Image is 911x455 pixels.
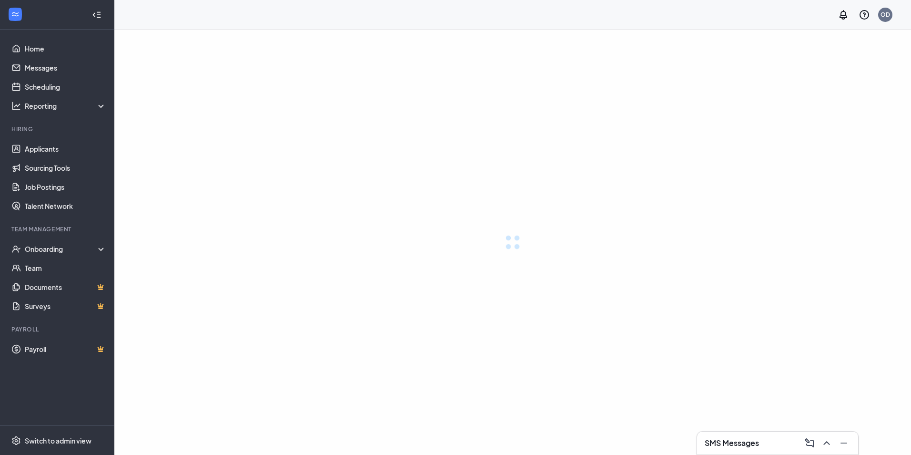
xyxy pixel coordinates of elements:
svg: WorkstreamLogo [10,10,20,19]
a: Scheduling [25,77,106,96]
svg: ChevronUp [821,437,832,449]
a: Home [25,39,106,58]
div: Onboarding [25,244,107,254]
div: Reporting [25,101,107,111]
h3: SMS Messages [705,438,759,448]
button: Minimize [835,435,850,451]
svg: ComposeMessage [804,437,815,449]
a: Team [25,259,106,278]
svg: Settings [11,436,21,445]
svg: Collapse [92,10,101,20]
div: Team Management [11,225,104,233]
a: Applicants [25,139,106,158]
a: Talent Network [25,196,106,216]
div: Payroll [11,325,104,333]
a: Messages [25,58,106,77]
button: ComposeMessage [801,435,816,451]
a: PayrollCrown [25,340,106,359]
a: Sourcing Tools [25,158,106,177]
div: OD [881,10,890,19]
a: DocumentsCrown [25,278,106,297]
button: ChevronUp [818,435,833,451]
svg: QuestionInfo [859,9,870,21]
svg: Analysis [11,101,21,111]
div: Switch to admin view [25,436,91,445]
a: Job Postings [25,177,106,196]
svg: Minimize [838,437,850,449]
svg: UserCheck [11,244,21,254]
svg: Notifications [838,9,849,21]
div: Hiring [11,125,104,133]
a: SurveysCrown [25,297,106,316]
